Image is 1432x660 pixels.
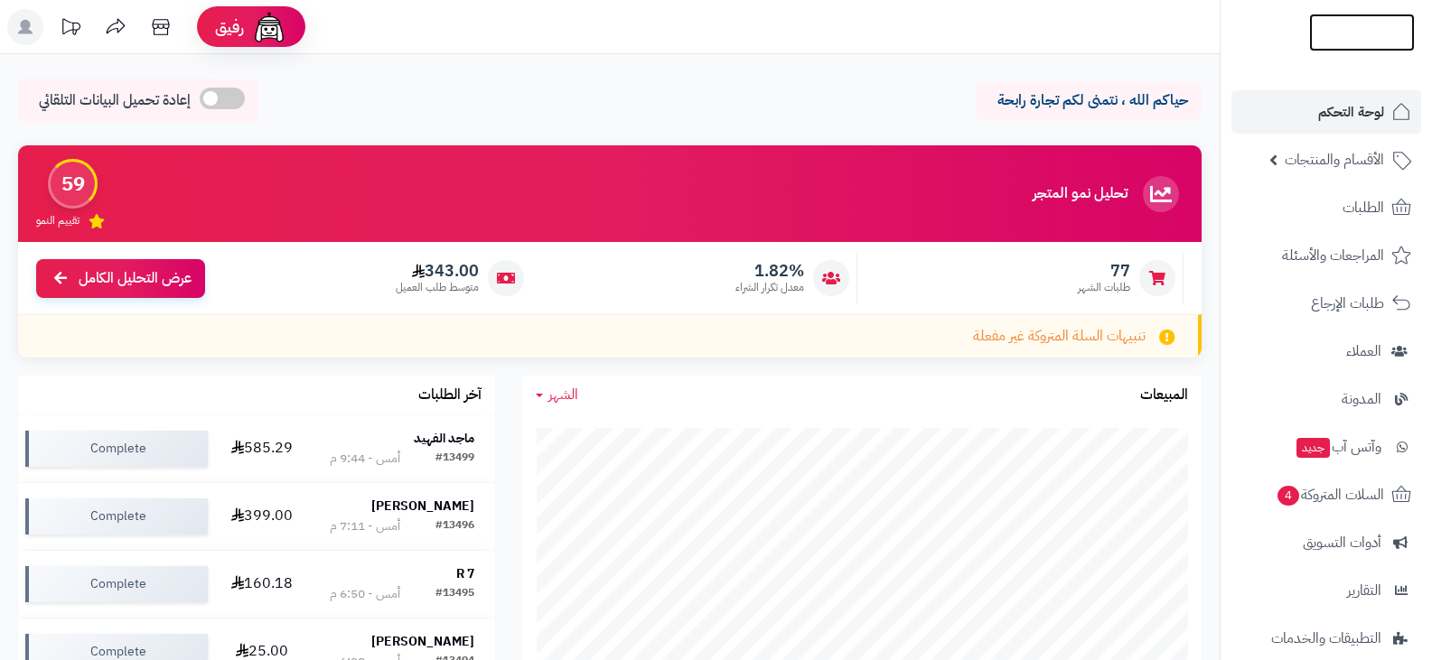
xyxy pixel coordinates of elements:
[1231,377,1421,421] a: المدونة
[1140,387,1188,404] h3: المبيعات
[371,497,474,516] strong: [PERSON_NAME]
[25,566,208,602] div: Complete
[215,483,309,550] td: 399.00
[330,585,400,603] div: أمس - 6:50 م
[396,280,479,295] span: متوسط طلب العميل
[48,9,93,50] a: تحديثات المنصة
[1285,147,1384,172] span: الأقسام والمنتجات
[1346,339,1381,364] span: العملاء
[371,632,474,651] strong: [PERSON_NAME]
[456,564,474,583] strong: R 7
[1296,438,1330,458] span: جديد
[1295,434,1381,460] span: وآتس آب
[330,517,400,535] div: أمس - 7:11 م
[1231,569,1421,612] a: التقارير
[1231,521,1421,564] a: أدوات التسويق
[25,498,208,535] div: Complete
[989,90,1188,111] p: حياكم الله ، نتمنى لكم تجارة رابحة
[215,415,309,482] td: 585.29
[1303,530,1381,555] span: أدوات التسويق
[25,431,208,467] div: Complete
[1231,282,1421,325] a: طلبات الإرجاع
[435,517,474,535] div: #13496
[1271,626,1381,651] span: التطبيقات والخدمات
[36,259,205,298] a: عرض التحليل الكامل
[1231,617,1421,660] a: التطبيقات والخدمات
[1342,386,1381,412] span: المدونة
[1347,578,1381,603] span: التقارير
[36,213,80,228] span: تقييم النمو
[735,261,804,281] span: 1.82%
[1078,280,1130,295] span: طلبات الشهر
[1278,486,1299,506] span: 4
[1078,261,1130,281] span: 77
[1231,186,1421,229] a: الطلبات
[1231,425,1421,469] a: وآتس آبجديد
[396,261,479,281] span: 343.00
[39,90,191,111] span: إعادة تحميل البيانات التلقائي
[973,326,1146,347] span: تنبيهات السلة المتروكة غير مفعلة
[1311,291,1384,316] span: طلبات الإرجاع
[435,585,474,603] div: #13495
[548,384,578,405] span: الشهر
[251,9,287,45] img: ai-face.png
[418,387,482,404] h3: آخر الطلبات
[536,385,578,405] a: الشهر
[1318,99,1384,125] span: لوحة التحكم
[1231,473,1421,516] a: السلات المتروكة4
[435,450,474,468] div: #13499
[1282,243,1384,268] span: المراجعات والأسئلة
[330,450,400,468] div: أمس - 9:44 م
[1231,90,1421,134] a: لوحة التحكم
[414,429,474,448] strong: ماجد الفهيد
[1343,195,1384,220] span: الطلبات
[1276,482,1384,507] span: السلات المتروكة
[1231,330,1421,373] a: العملاء
[215,551,309,618] td: 160.18
[79,268,192,289] span: عرض التحليل الكامل
[1033,186,1128,202] h3: تحليل نمو المتجر
[215,16,244,38] span: رفيق
[1231,234,1421,277] a: المراجعات والأسئلة
[735,280,804,295] span: معدل تكرار الشراء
